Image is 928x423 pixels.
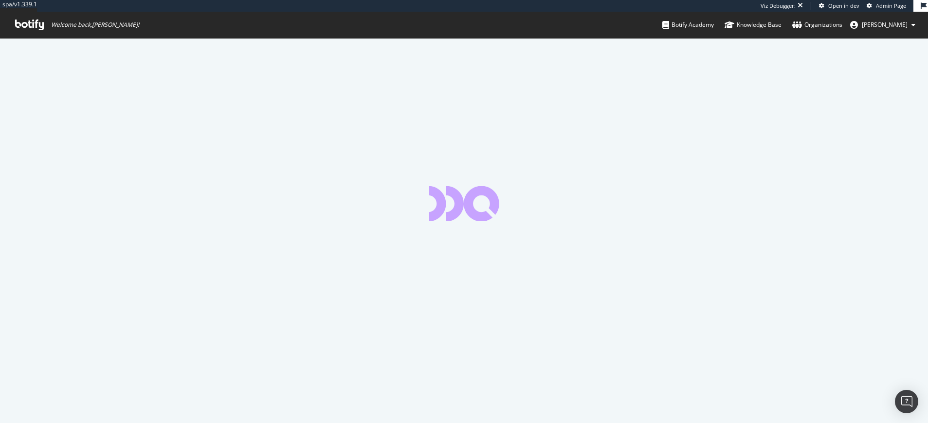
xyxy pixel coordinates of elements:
[876,2,906,9] span: Admin Page
[662,20,714,30] div: Botify Academy
[842,17,923,33] button: [PERSON_NAME]
[51,21,139,29] span: Welcome back, [PERSON_NAME] !
[895,390,918,413] div: Open Intercom Messenger
[862,20,908,29] span: Nathalie Geoffrin
[792,20,842,30] div: Organizations
[819,2,859,10] a: Open in dev
[725,12,782,38] a: Knowledge Base
[792,12,842,38] a: Organizations
[867,2,906,10] a: Admin Page
[662,12,714,38] a: Botify Academy
[725,20,782,30] div: Knowledge Base
[828,2,859,9] span: Open in dev
[761,2,796,10] div: Viz Debugger:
